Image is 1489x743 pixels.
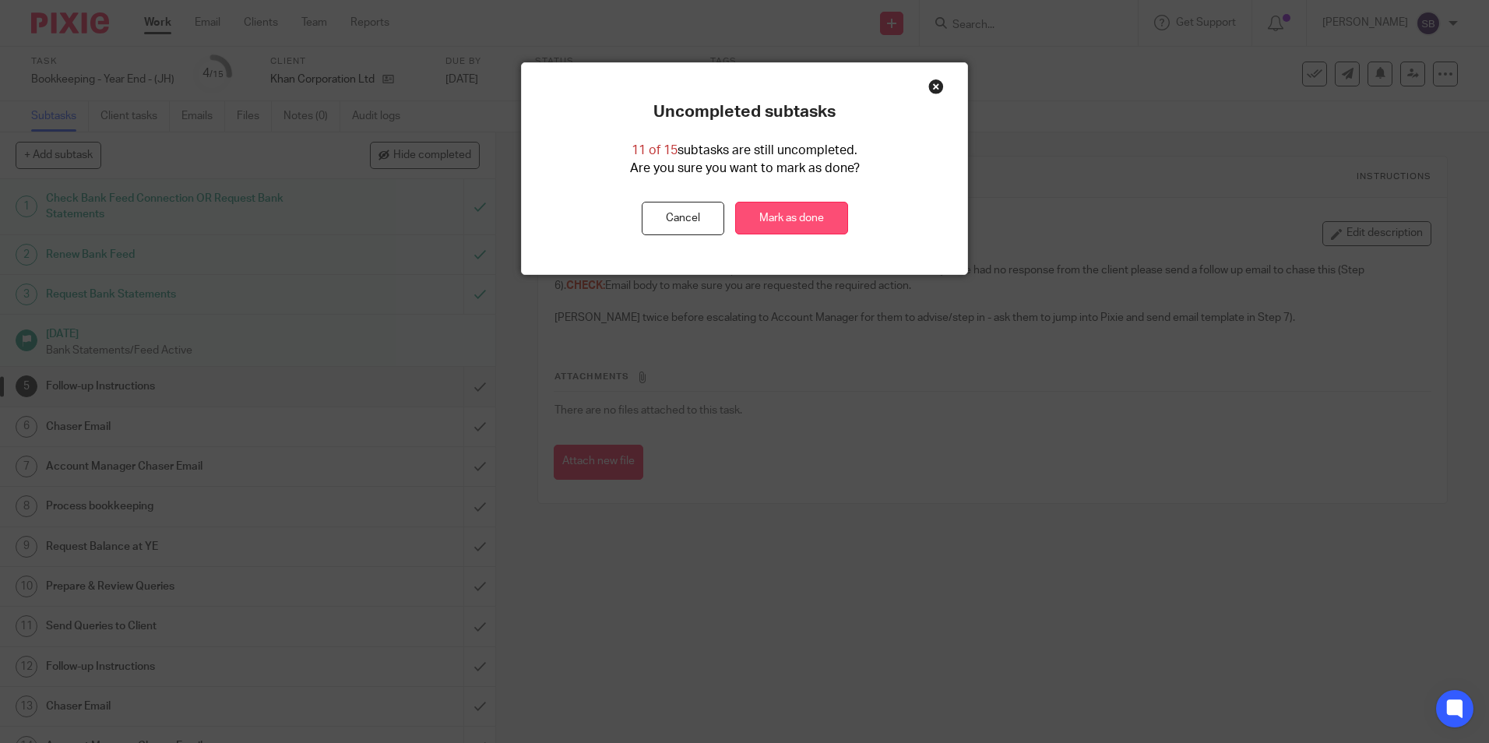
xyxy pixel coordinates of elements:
div: Close this dialog window [928,79,944,94]
p: Are you sure you want to mark as done? [630,160,860,178]
p: Uncompleted subtasks [653,102,836,122]
a: Mark as done [735,202,848,235]
span: 11 of 15 [632,144,678,157]
button: Cancel [642,202,724,235]
p: subtasks are still uncompleted. [632,142,857,160]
